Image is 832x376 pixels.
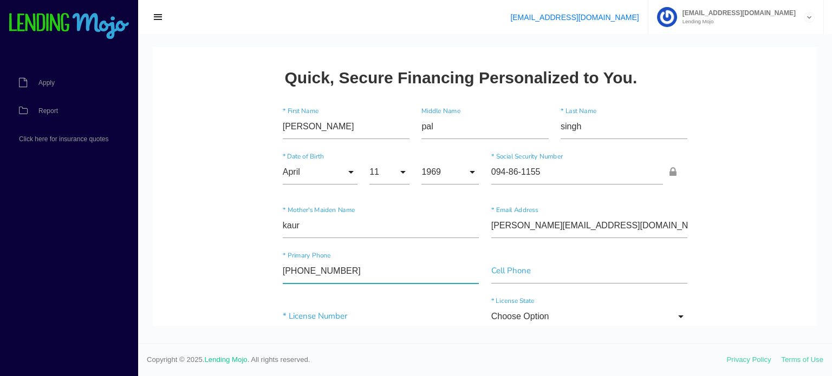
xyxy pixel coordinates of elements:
[19,136,108,142] span: Click here for insurance quotes
[677,10,796,16] span: [EMAIL_ADDRESS][DOMAIN_NAME]
[781,355,823,364] a: Terms of Use
[677,19,796,24] small: Lending Mojo
[657,7,677,27] img: Profile image
[38,80,55,86] span: Apply
[8,13,130,40] img: logo-small.png
[205,355,248,364] a: Lending Mojo
[510,13,639,22] a: [EMAIL_ADDRESS][DOMAIN_NAME]
[132,22,485,39] h2: Quick, Secure Financing Personalized to You.
[38,108,58,114] span: Report
[727,355,771,364] a: Privacy Policy
[147,354,727,365] span: Copyright © 2025. . All rights reserved.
